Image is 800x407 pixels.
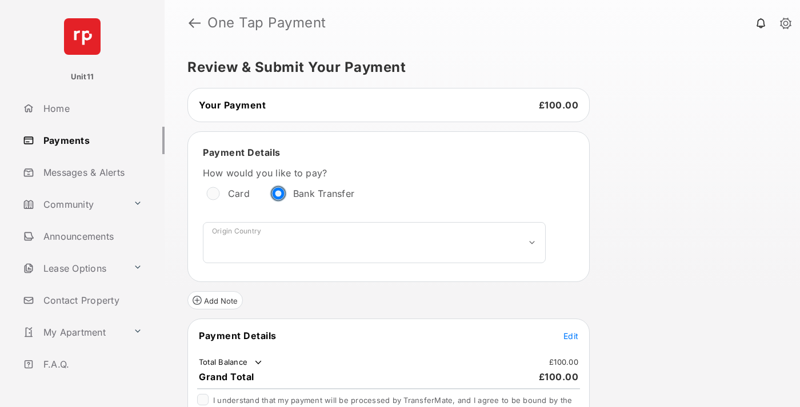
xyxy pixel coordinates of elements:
td: £100.00 [549,357,579,367]
button: Edit [563,330,578,341]
a: Messages & Alerts [18,159,165,186]
span: £100.00 [539,99,579,111]
a: Lease Options [18,255,129,282]
button: Add Note [187,291,243,309]
img: svg+xml;base64,PHN2ZyB4bWxucz0iaHR0cDovL3d3dy53My5vcmcvMjAwMC9zdmciIHdpZHRoPSI2NCIgaGVpZ2h0PSI2NC... [64,18,101,55]
strong: One Tap Payment [207,16,326,30]
a: Payments [18,127,165,154]
td: Total Balance [198,357,264,368]
a: My Apartment [18,319,129,346]
h5: Review & Submit Your Payment [187,61,768,74]
a: Contact Property [18,287,165,314]
label: Bank Transfer [293,188,354,199]
p: Unit11 [71,71,94,83]
span: Payment Details [199,330,277,341]
label: How would you like to pay? [203,167,546,179]
span: £100.00 [539,371,579,382]
span: Grand Total [199,371,254,382]
a: F.A.Q. [18,350,165,378]
a: Home [18,95,165,122]
span: Edit [563,331,578,341]
label: Card [228,188,250,199]
a: Announcements [18,223,165,250]
span: Payment Details [203,147,281,158]
a: Community [18,191,129,218]
span: Your Payment [199,99,266,111]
